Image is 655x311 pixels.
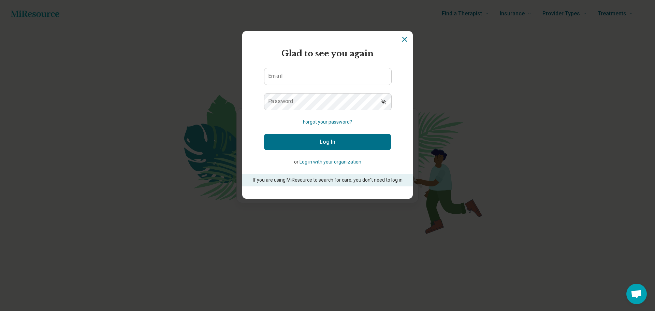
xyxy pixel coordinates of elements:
[268,99,293,104] label: Password
[268,73,282,79] label: Email
[242,31,413,199] section: Login Dialog
[401,35,409,43] button: Dismiss
[264,47,391,60] h2: Glad to see you again
[300,158,361,166] button: Log in with your organization
[303,118,352,126] button: Forgot your password?
[252,176,403,184] p: If you are using MiResource to search for care, you don’t need to log in
[376,93,391,110] button: Show password
[264,158,391,166] p: or
[264,134,391,150] button: Log In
